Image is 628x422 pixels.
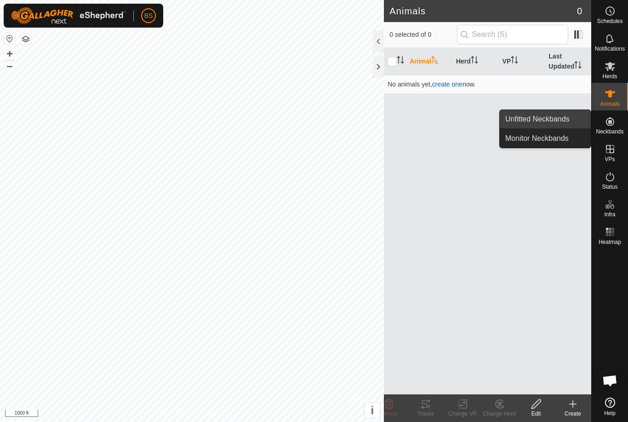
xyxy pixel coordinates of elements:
[604,212,615,217] span: Infra
[144,11,153,21] span: BS
[602,74,617,79] span: Herds
[457,25,568,44] input: Search (S)
[389,30,457,40] span: 0 selected of 0
[499,48,545,75] th: VP
[505,133,569,144] span: Monitor Neckbands
[20,34,31,45] button: Map Layers
[4,33,15,44] button: Reset Map
[11,7,126,24] img: Gallagher Logo
[500,110,591,128] a: Unfitted Neckbands
[602,184,617,190] span: Status
[371,404,374,416] span: i
[597,18,622,24] span: Schedules
[432,81,462,88] span: create one
[511,58,518,65] p-sorticon: Activate to sort
[201,410,228,418] a: Contact Us
[596,129,623,134] span: Neckbands
[381,410,397,417] span: Delete
[604,410,616,416] span: Help
[595,46,625,52] span: Notifications
[545,48,591,75] th: Last Updated
[431,58,439,65] p-sorticon: Activate to sort
[365,403,380,418] button: i
[471,58,478,65] p-sorticon: Activate to sort
[407,410,444,418] div: Tracks
[592,394,628,420] a: Help
[406,48,452,75] th: Animal
[518,410,554,418] div: Edit
[605,156,615,162] span: VPs
[4,60,15,71] button: –
[505,114,570,125] span: Unfitted Neckbands
[384,75,591,93] td: No animals yet, now.
[156,410,190,418] a: Privacy Policy
[554,410,591,418] div: Create
[599,239,621,245] span: Heatmap
[444,410,481,418] div: Change VP
[596,367,624,394] div: Open chat
[500,129,591,148] a: Monitor Neckbands
[600,101,620,107] span: Animals
[481,410,518,418] div: Change Herd
[397,58,404,65] p-sorticon: Activate to sort
[577,4,582,18] span: 0
[389,6,577,17] h2: Animals
[4,48,15,59] button: +
[452,48,499,75] th: Herd
[574,63,582,70] p-sorticon: Activate to sort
